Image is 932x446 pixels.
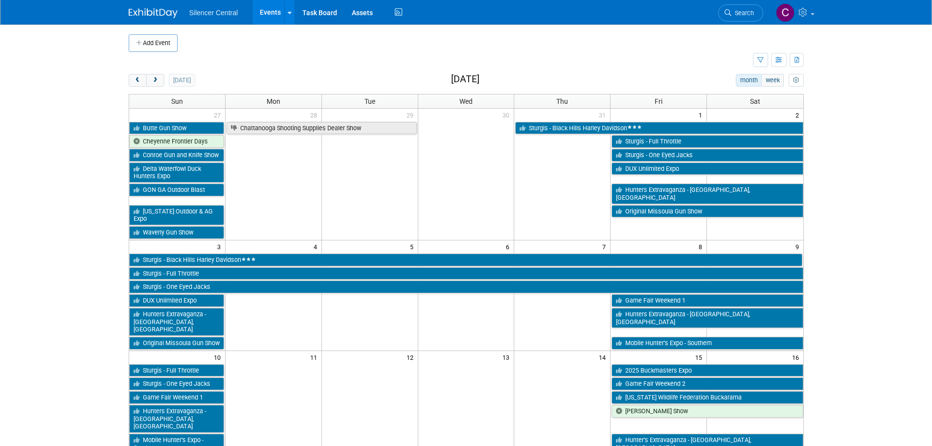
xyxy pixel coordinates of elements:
a: Butte Gun Show [129,122,224,135]
span: 7 [601,240,610,253]
a: Sturgis - One Eyed Jacks [129,281,803,293]
a: Waverly Gun Show [129,226,224,239]
a: Sturgis - One Eyed Jacks [612,149,803,162]
span: 3 [216,240,225,253]
span: Mon [267,97,280,105]
span: 2 [795,109,803,121]
a: Original Missoula Gun Show [612,205,803,218]
span: Sun [171,97,183,105]
a: Hunters Extravaganza - [GEOGRAPHIC_DATA], [GEOGRAPHIC_DATA] [612,184,803,204]
a: Original Missoula Gun Show [129,337,224,350]
a: Delta Waterfowl Duck Hunters Expo [129,163,224,183]
span: 8 [698,240,706,253]
span: 13 [501,351,514,363]
a: [PERSON_NAME] Show [612,405,803,418]
span: 4 [313,240,321,253]
button: prev [129,74,147,87]
button: week [761,74,784,87]
a: Conroe Gun and Knife Show [129,149,224,162]
span: 28 [309,109,321,121]
span: 29 [406,109,418,121]
button: myCustomButton [789,74,803,87]
span: Silencer Central [189,9,238,17]
a: GON GA Outdoor Blast [129,184,224,196]
a: Mobile Hunter’s Expo - Southern [612,337,803,350]
a: Search [718,4,763,22]
a: Sturgis - Black Hills Harley Davidson [515,122,803,135]
a: [US_STATE] Wildlife Federation Buckarama [612,391,803,404]
img: ExhibitDay [129,8,178,18]
span: 1 [698,109,706,121]
a: Sturgis - Full Throttle [129,267,803,280]
button: Add Event [129,34,178,52]
a: 2025 Buckmasters Expo [612,364,803,377]
a: DUX Unlimited Expo [129,294,224,307]
span: Tue [364,97,375,105]
button: month [736,74,762,87]
a: Sturgis - Full Throttle [129,364,224,377]
span: Sat [750,97,760,105]
a: Game Fair Weekend 1 [612,294,803,307]
span: 15 [694,351,706,363]
a: Game Fair Weekend 2 [612,377,803,390]
i: Personalize Calendar [793,77,799,84]
span: 14 [598,351,610,363]
a: Chattanooga Shooting Supplies Dealer Show [227,122,417,135]
a: Game Fair Weekend 1 [129,391,224,404]
span: 9 [795,240,803,253]
a: Hunters Extravaganza - [GEOGRAPHIC_DATA], [GEOGRAPHIC_DATA] [129,405,224,433]
img: Cade Cox [776,3,795,22]
a: Sturgis - One Eyed Jacks [129,377,224,390]
a: Hunters Extravaganza - [GEOGRAPHIC_DATA], [GEOGRAPHIC_DATA] [612,308,803,328]
a: Sturgis - Black Hills Harley Davidson [129,254,802,266]
span: 5 [409,240,418,253]
a: Sturgis - Full Throttle [612,135,803,148]
h2: [DATE] [451,74,479,85]
a: Cheyenne Frontier Days [129,135,224,148]
span: Search [731,9,754,17]
span: 10 [213,351,225,363]
a: DUX Unlimited Expo [612,163,803,175]
span: Fri [655,97,662,105]
button: next [146,74,164,87]
span: 6 [505,240,514,253]
span: 27 [213,109,225,121]
span: 16 [791,351,803,363]
span: 31 [598,109,610,121]
a: [US_STATE] Outdoor & AG Expo [129,205,224,225]
span: 12 [406,351,418,363]
span: 30 [501,109,514,121]
span: Thu [556,97,568,105]
span: 11 [309,351,321,363]
a: Hunters Extravaganza - [GEOGRAPHIC_DATA], [GEOGRAPHIC_DATA] [129,308,224,336]
button: [DATE] [169,74,195,87]
span: Wed [459,97,473,105]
